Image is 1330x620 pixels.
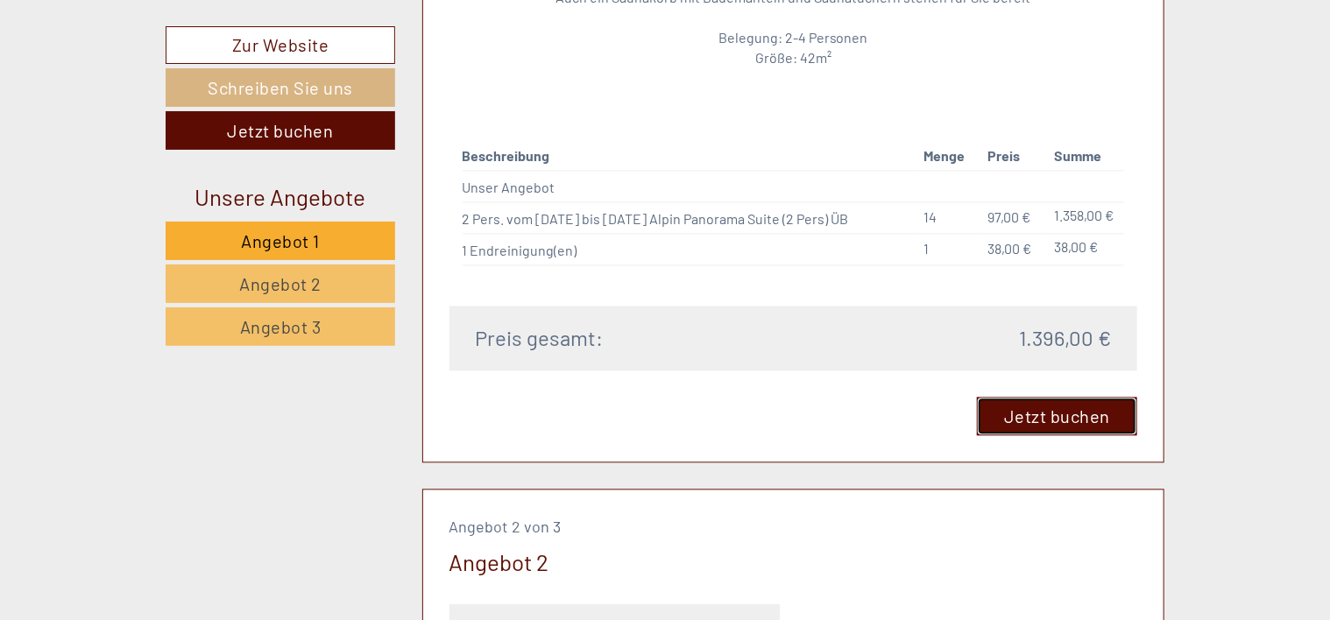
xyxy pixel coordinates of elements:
[449,517,562,536] span: Angebot 2 von 3
[463,233,917,264] td: 1 Endreinigung(en)
[987,240,1031,257] span: 38,00 €
[980,143,1047,170] th: Preis
[977,397,1137,435] a: Jetzt buchen
[463,171,917,202] td: Unser Angebot
[241,230,320,251] span: Angebot 1
[240,316,322,337] span: Angebot 3
[987,208,1030,225] span: 97,00 €
[916,233,980,264] td: 1
[573,454,689,492] button: Senden
[312,13,377,43] div: [DATE]
[449,546,549,578] div: Angebot 2
[13,47,283,101] div: Guten Tag, wie können wir Ihnen helfen?
[916,202,980,234] td: 14
[916,143,980,170] th: Menge
[239,273,322,294] span: Angebot 2
[1047,202,1124,234] td: 1.358,00 €
[463,323,794,353] div: Preis gesamt:
[26,51,274,65] div: Appartements & Wellness [PERSON_NAME]
[1047,143,1124,170] th: Summe
[463,143,917,170] th: Beschreibung
[463,202,917,234] td: 2 Pers. vom [DATE] bis [DATE] Alpin Panorama Suite (2 Pers) ÜB
[166,180,395,213] div: Unsere Angebote
[166,68,395,107] a: Schreiben Sie uns
[166,111,395,150] a: Jetzt buchen
[26,85,274,97] small: 21:38
[166,26,395,64] a: Zur Website
[1019,323,1111,353] span: 1.396,00 €
[1047,233,1124,264] td: 38,00 €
